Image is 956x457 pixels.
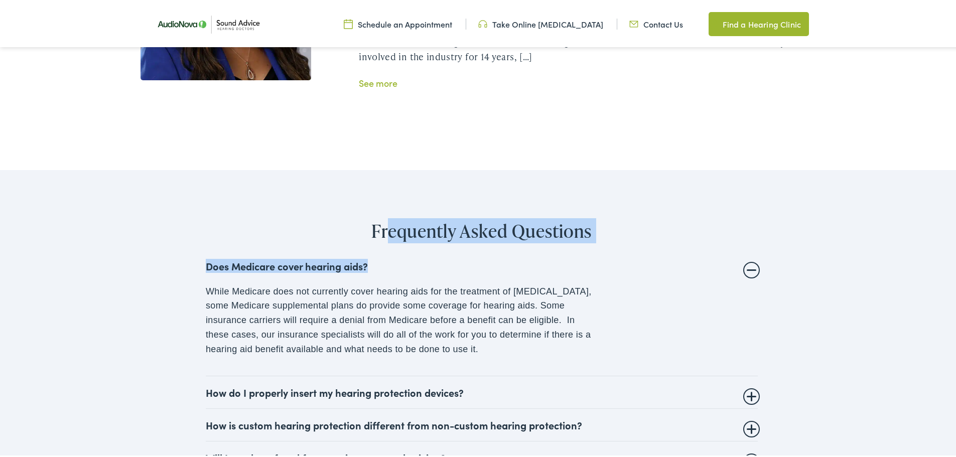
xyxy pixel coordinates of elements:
[478,17,603,28] a: Take Online [MEDICAL_DATA]
[629,17,638,28] img: Icon representing mail communication in a unique green color, indicative of contact or communicat...
[709,16,718,28] img: Map pin icon in a unique green color, indicating location-related features or services.
[629,17,683,28] a: Contact Us
[206,284,592,352] span: While Medicare does not currently cover hearing aids for the treatment of [MEDICAL_DATA], some Me...
[359,75,397,87] a: See more
[344,17,452,28] a: Schedule an Appointment
[478,17,487,28] img: Headphone icon in a unique green color, suggesting audio-related services or features.
[344,17,353,28] img: Calendar icon in a unique green color, symbolizing scheduling or date-related features.
[709,10,809,34] a: Find a Hearing Clinic
[206,417,758,429] summary: How is custom hearing protection different from non-custom hearing protection?
[206,258,758,270] summary: Does Medicare cover hearing aids?
[39,218,925,240] h2: Frequently Asked Questions
[206,384,758,396] summary: How do I properly insert my hearing protection devices?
